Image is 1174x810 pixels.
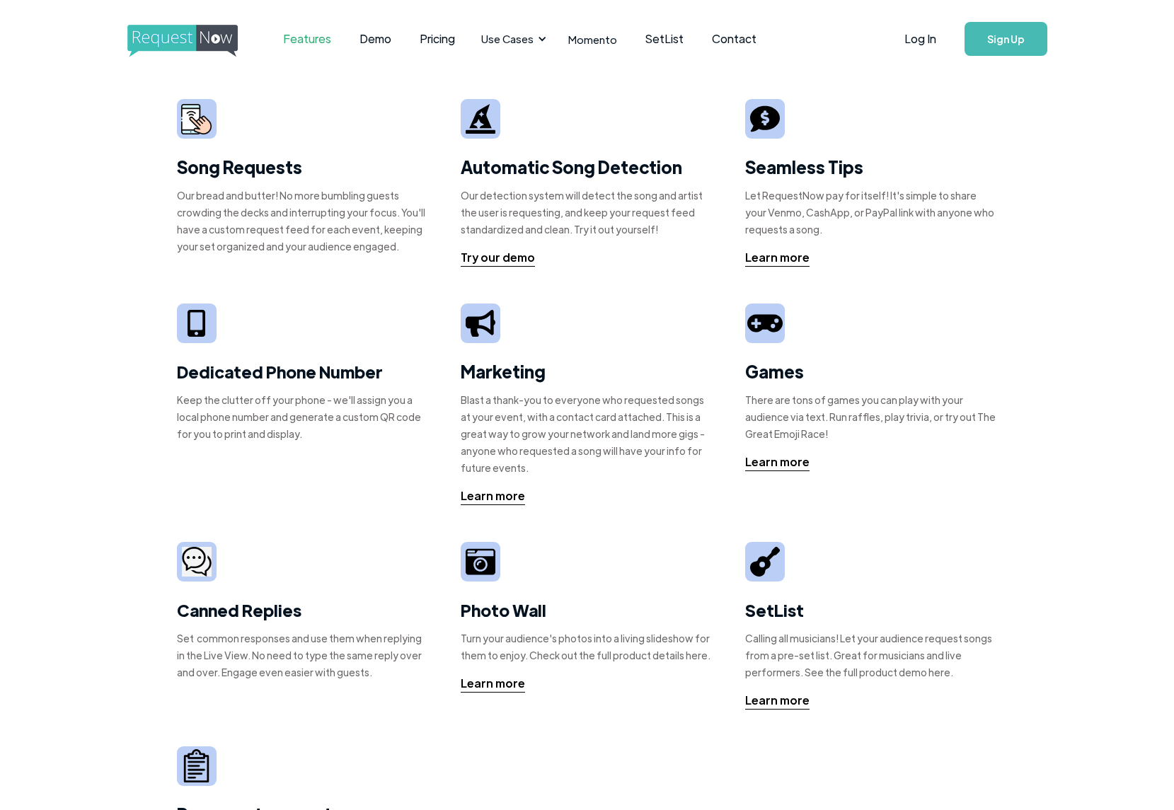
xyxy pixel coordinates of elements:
img: video game [747,309,783,337]
a: Learn more [745,249,810,267]
div: Calling all musicians! Let your audience request songs from a pre-set list. Great for musicians a... [745,630,998,681]
strong: Song Requests [177,156,302,178]
img: camera icon [466,547,495,577]
a: Learn more [745,692,810,710]
iframe: LiveChat chat widget [975,765,1174,810]
strong: Dedicated Phone Number [177,360,383,383]
img: megaphone [466,310,495,336]
div: Use Cases [481,31,534,47]
img: smarphone [181,104,212,134]
a: home [127,25,234,53]
div: Blast a thank-you to everyone who requested songs at your event, with a contact card attached. Th... [461,391,713,476]
strong: SetList [745,598,804,621]
a: Learn more [461,675,525,693]
div: There are tons of games you can play with your audience via text. Run raffles, play trivia, or tr... [745,391,998,442]
a: Try our demo [461,249,535,267]
img: guitar [750,547,780,577]
div: Our bread and butter! No more bumbling guests crowding the decks and interrupting your focus. You... [177,187,430,255]
div: Our detection system will detect the song and artist the user is requesting, and keep your reques... [461,187,713,238]
strong: Canned Replies [177,598,301,621]
a: Learn more [745,453,810,471]
div: Learn more [745,692,810,709]
img: requestnow logo [127,25,264,57]
img: tip sign [750,104,780,134]
a: Learn more [461,487,525,505]
strong: Automatic Song Detection [461,156,682,178]
strong: Marketing [461,360,546,382]
a: Momento [554,18,631,60]
img: wizard hat [466,104,495,134]
strong: Games [745,360,804,382]
strong: Photo Wall [461,598,546,621]
a: Sign Up [965,22,1047,56]
div: Try our demo [461,249,535,266]
img: iphone [188,310,205,337]
a: Pricing [405,17,469,61]
a: Demo [345,17,405,61]
a: Features [269,17,345,61]
div: Keep the clutter off your phone - we'll assign you a local phone number and generate a custom QR ... [177,391,430,442]
a: Contact [698,17,771,61]
div: Let RequestNow pay for itself! It's simple to share your Venmo, CashApp, or PayPal link with anyo... [745,187,998,238]
div: Learn more [461,675,525,692]
div: Use Cases [473,17,551,61]
div: Turn your audience's photos into a living slideshow for them to enjoy. Check out the full product... [461,630,713,664]
div: Set common responses and use them when replying in the Live View. No need to type the same reply ... [177,630,430,681]
strong: Seamless Tips [745,156,863,178]
img: camera icon [182,547,212,577]
a: SetList [631,17,698,61]
div: Learn more [745,249,810,266]
a: Log In [890,14,950,64]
